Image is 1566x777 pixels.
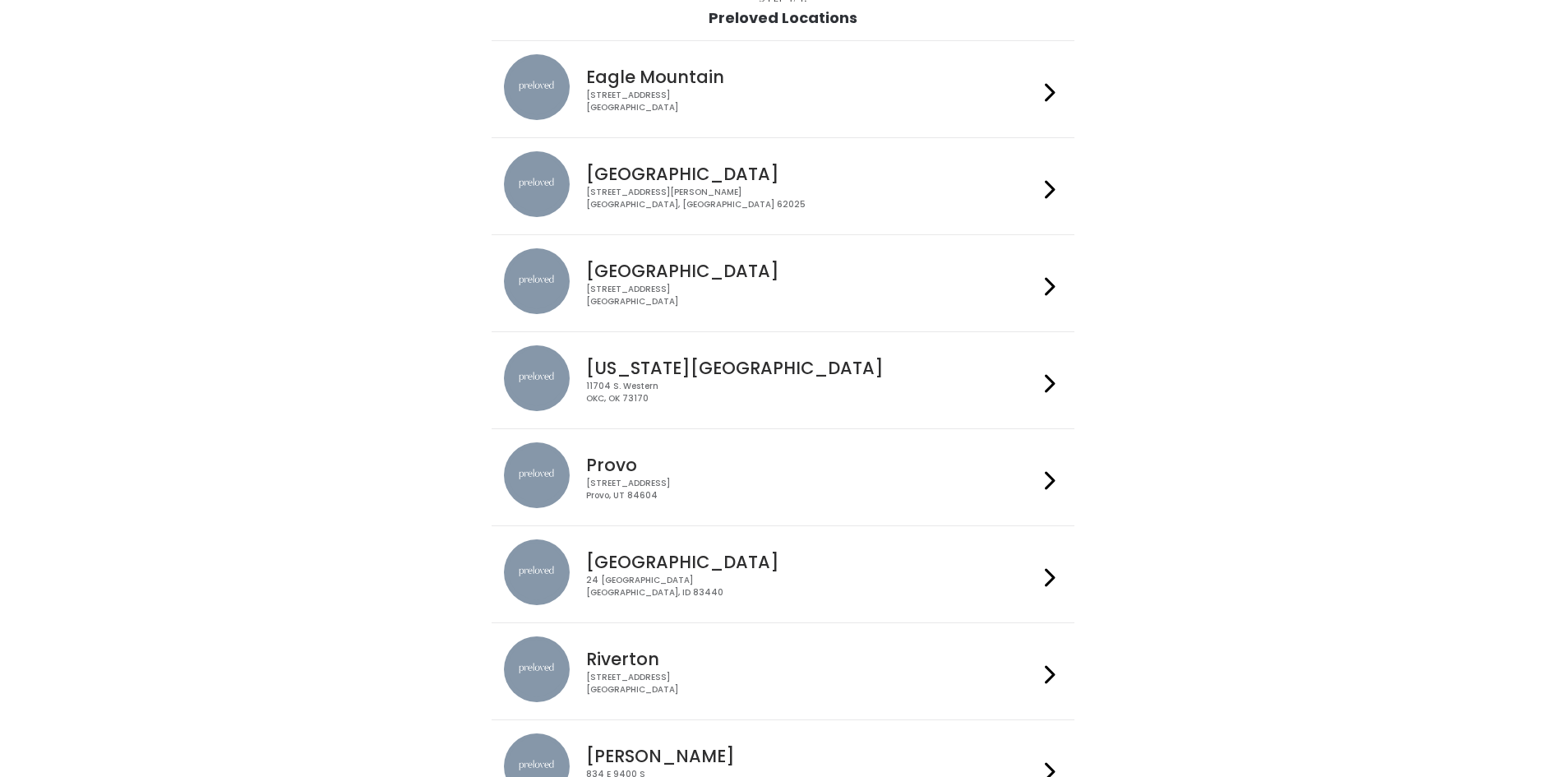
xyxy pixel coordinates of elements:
a: preloved location [US_STATE][GEOGRAPHIC_DATA] 11704 S. WesternOKC, OK 73170 [504,345,1062,415]
div: [STREET_ADDRESS] [GEOGRAPHIC_DATA] [586,90,1038,113]
a: preloved location Eagle Mountain [STREET_ADDRESS][GEOGRAPHIC_DATA] [504,54,1062,124]
h4: Riverton [586,650,1038,668]
div: [STREET_ADDRESS][PERSON_NAME] [GEOGRAPHIC_DATA], [GEOGRAPHIC_DATA] 62025 [586,187,1038,210]
a: preloved location Provo [STREET_ADDRESS]Provo, UT 84604 [504,442,1062,512]
a: preloved location [GEOGRAPHIC_DATA] [STREET_ADDRESS][GEOGRAPHIC_DATA] [504,248,1062,318]
h4: [GEOGRAPHIC_DATA] [586,553,1038,571]
div: [STREET_ADDRESS] Provo, UT 84604 [586,478,1038,502]
h4: [PERSON_NAME] [586,747,1038,765]
div: [STREET_ADDRESS] [GEOGRAPHIC_DATA] [586,284,1038,308]
h4: [US_STATE][GEOGRAPHIC_DATA] [586,358,1038,377]
a: preloved location Riverton [STREET_ADDRESS][GEOGRAPHIC_DATA] [504,636,1062,706]
img: preloved location [504,539,570,605]
a: preloved location [GEOGRAPHIC_DATA] 24 [GEOGRAPHIC_DATA][GEOGRAPHIC_DATA], ID 83440 [504,539,1062,609]
h4: [GEOGRAPHIC_DATA] [586,164,1038,183]
div: 24 [GEOGRAPHIC_DATA] [GEOGRAPHIC_DATA], ID 83440 [586,575,1038,599]
h4: Eagle Mountain [586,67,1038,86]
img: preloved location [504,345,570,411]
img: preloved location [504,151,570,217]
h4: [GEOGRAPHIC_DATA] [586,261,1038,280]
h4: Provo [586,456,1038,474]
img: preloved location [504,248,570,314]
a: preloved location [GEOGRAPHIC_DATA] [STREET_ADDRESS][PERSON_NAME][GEOGRAPHIC_DATA], [GEOGRAPHIC_D... [504,151,1062,221]
img: preloved location [504,54,570,120]
img: preloved location [504,636,570,702]
h1: Preloved Locations [709,10,857,26]
div: 11704 S. Western OKC, OK 73170 [586,381,1038,405]
img: preloved location [504,442,570,508]
div: [STREET_ADDRESS] [GEOGRAPHIC_DATA] [586,672,1038,696]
